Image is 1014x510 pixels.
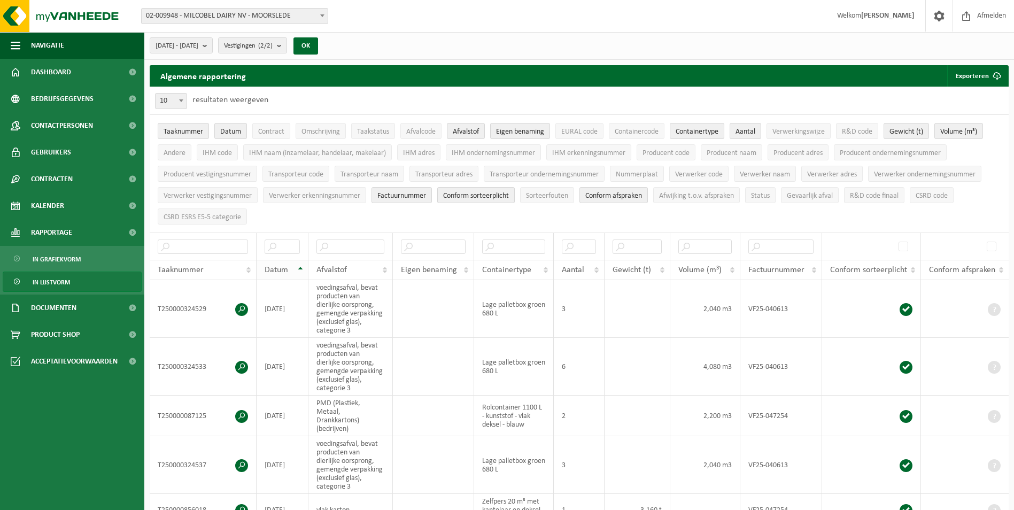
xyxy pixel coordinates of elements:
span: Navigatie [31,32,64,59]
span: Conform sorteerplicht [830,266,907,274]
td: [DATE] [257,396,308,436]
button: OK [293,37,318,55]
span: [DATE] - [DATE] [156,38,198,54]
button: Verwerker vestigingsnummerVerwerker vestigingsnummer: Activate to sort [158,187,258,203]
span: Taaknummer [158,266,204,274]
button: CSRD codeCSRD code: Activate to sort [910,187,954,203]
span: Afvalstof [316,266,347,274]
button: Producent adresProducent adres: Activate to sort [768,144,829,160]
button: Verwerker adresVerwerker adres: Activate to sort [801,166,863,182]
td: 2,040 m3 [670,280,740,338]
button: NummerplaatNummerplaat: Activate to sort [610,166,664,182]
span: Containertype [676,128,718,136]
button: ContainertypeContainertype: Activate to sort [670,123,724,139]
button: Verwerker erkenningsnummerVerwerker erkenningsnummer: Activate to sort [263,187,366,203]
button: Transporteur naamTransporteur naam: Activate to sort [335,166,404,182]
span: Contracten [31,166,73,192]
span: Transporteur code [268,171,323,179]
button: ContainercodeContainercode: Activate to sort [609,123,664,139]
button: Producent vestigingsnummerProducent vestigingsnummer: Activate to sort [158,166,257,182]
button: TaakstatusTaakstatus: Activate to sort [351,123,395,139]
button: IHM ondernemingsnummerIHM ondernemingsnummer: Activate to sort [446,144,541,160]
span: Afwijking t.o.v. afspraken [659,192,734,200]
button: Exporteren [947,65,1008,87]
td: [DATE] [257,280,308,338]
span: Eigen benaming [496,128,544,136]
span: Taakstatus [357,128,389,136]
td: VF25-040613 [740,280,822,338]
span: Verwerker erkenningsnummer [269,192,360,200]
button: Transporteur ondernemingsnummerTransporteur ondernemingsnummer : Activate to sort [484,166,605,182]
strong: [PERSON_NAME] [861,12,915,20]
count: (2/2) [258,42,273,49]
td: T250000324533 [150,338,257,396]
h2: Algemene rapportering [150,65,257,87]
span: CSRD code [916,192,948,200]
span: 02-009948 - MILCOBEL DAIRY NV - MOORSLEDE [141,8,328,24]
button: IHM codeIHM code: Activate to sort [197,144,238,160]
button: ContractContract: Activate to sort [252,123,290,139]
td: [DATE] [257,338,308,396]
span: Nummerplaat [616,171,658,179]
td: 2,200 m3 [670,396,740,436]
span: Status [751,192,770,200]
button: AfvalcodeAfvalcode: Activate to sort [400,123,442,139]
span: Omschrijving [301,128,340,136]
button: Vestigingen(2/2) [218,37,287,53]
span: Gebruikers [31,139,71,166]
button: Producent ondernemingsnummerProducent ondernemingsnummer: Activate to sort [834,144,947,160]
button: R&D codeR&amp;D code: Activate to sort [836,123,878,139]
span: Factuurnummer [748,266,804,274]
span: Eigen benaming [401,266,457,274]
button: OmschrijvingOmschrijving: Activate to sort [296,123,346,139]
span: Conform afspraken [585,192,642,200]
button: AfvalstofAfvalstof: Activate to sort [447,123,485,139]
td: 6 [554,338,605,396]
td: T250000324529 [150,280,257,338]
span: IHM ondernemingsnummer [452,149,535,157]
span: Datum [220,128,241,136]
td: PMD (Plastiek, Metaal, Drankkartons) (bedrijven) [308,396,393,436]
span: Transporteur naam [340,171,398,179]
span: Product Shop [31,321,80,348]
button: SorteerfoutenSorteerfouten: Activate to sort [520,187,574,203]
button: Producent codeProducent code: Activate to sort [637,144,695,160]
span: Containercode [615,128,659,136]
span: Verwerker ondernemingsnummer [874,171,976,179]
span: CSRD ESRS E5-5 categorie [164,213,241,221]
button: Conform afspraken : Activate to sort [579,187,648,203]
span: IHM code [203,149,232,157]
button: CSRD ESRS E5-5 categorieCSRD ESRS E5-5 categorie: Activate to sort [158,208,247,225]
td: [DATE] [257,436,308,494]
span: IHM naam (inzamelaar, handelaar, makelaar) [249,149,386,157]
span: Kalender [31,192,64,219]
span: R&D code [842,128,872,136]
span: Gewicht (t) [889,128,923,136]
span: Transporteur adres [415,171,473,179]
label: resultaten weergeven [192,96,268,104]
span: Aantal [736,128,755,136]
button: Verwerker codeVerwerker code: Activate to sort [669,166,729,182]
span: EURAL code [561,128,598,136]
span: Datum [265,266,288,274]
span: Verwerker adres [807,171,857,179]
td: voedingsafval, bevat producten van dierlijke oorsprong, gemengde verpakking (exclusief glas), cat... [308,338,393,396]
button: Producent naamProducent naam: Activate to sort [701,144,762,160]
td: Rolcontainer 1100 L - kunststof - vlak deksel - blauw [474,396,554,436]
span: Documenten [31,295,76,321]
button: [DATE] - [DATE] [150,37,213,53]
button: DatumDatum: Activate to invert sorting [214,123,247,139]
button: Transporteur adresTransporteur adres: Activate to sort [409,166,478,182]
span: Taaknummer [164,128,203,136]
span: 10 [155,93,187,109]
td: T250000087125 [150,396,257,436]
td: VF25-040613 [740,436,822,494]
button: Verwerker naamVerwerker naam: Activate to sort [734,166,796,182]
td: 3 [554,280,605,338]
td: 4,080 m3 [670,338,740,396]
span: In grafiekvorm [33,249,81,269]
a: In grafiekvorm [3,249,142,269]
span: Gevaarlijk afval [787,192,833,200]
button: TaaknummerTaaknummer: Activate to sort [158,123,209,139]
td: VF25-040613 [740,338,822,396]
